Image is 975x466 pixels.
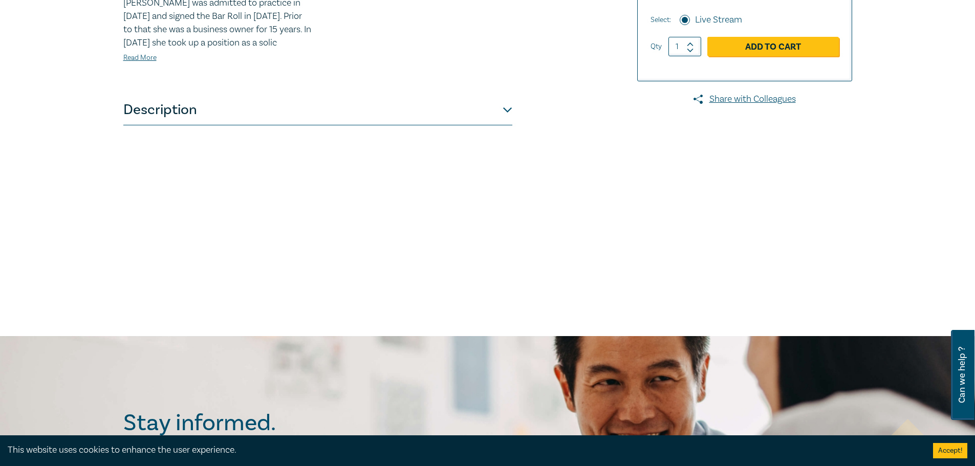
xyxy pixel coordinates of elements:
a: Share with Colleagues [637,93,852,106]
label: Qty [651,41,662,52]
a: Add to Cart [707,37,839,56]
input: 1 [668,37,701,56]
label: Live Stream [695,13,742,27]
h2: Stay informed. [123,410,365,436]
span: Can we help ? [957,336,967,414]
button: Accept cookies [933,443,967,458]
span: Select: [651,14,671,26]
a: Read More [123,53,157,62]
button: Description [123,95,512,125]
div: This website uses cookies to enhance the user experience. [8,443,918,457]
